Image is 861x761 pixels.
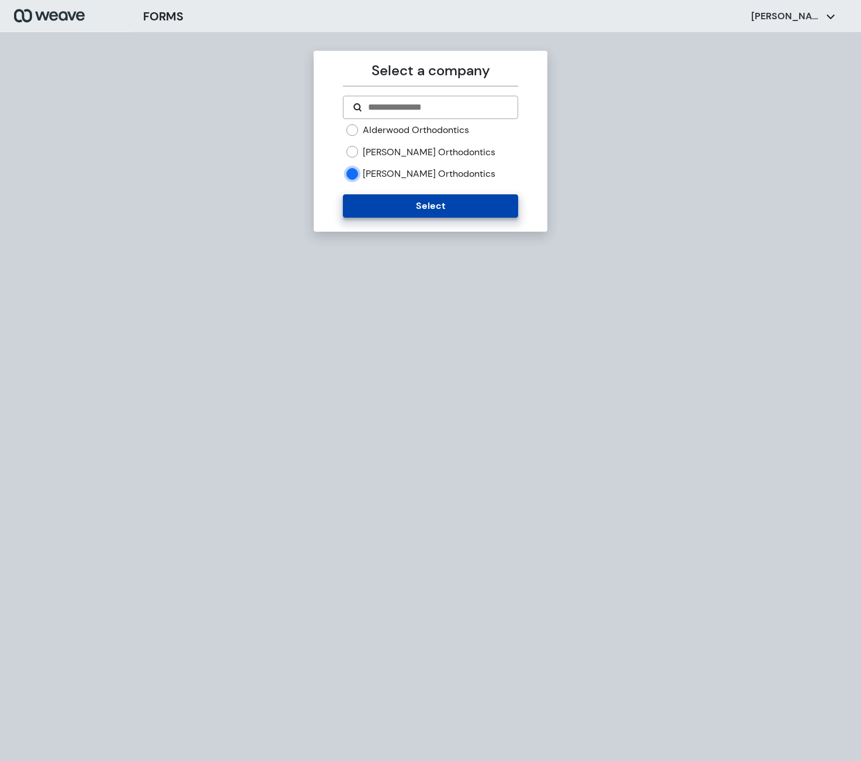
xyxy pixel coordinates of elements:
[363,146,495,159] label: [PERSON_NAME] Orthodontics
[751,10,821,23] p: [PERSON_NAME]
[367,100,508,114] input: Search
[363,124,469,137] label: Alderwood Orthodontics
[363,167,495,180] label: [PERSON_NAME] Orthodontics
[343,194,518,218] button: Select
[143,8,183,25] h3: FORMS
[343,60,518,81] p: Select a company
